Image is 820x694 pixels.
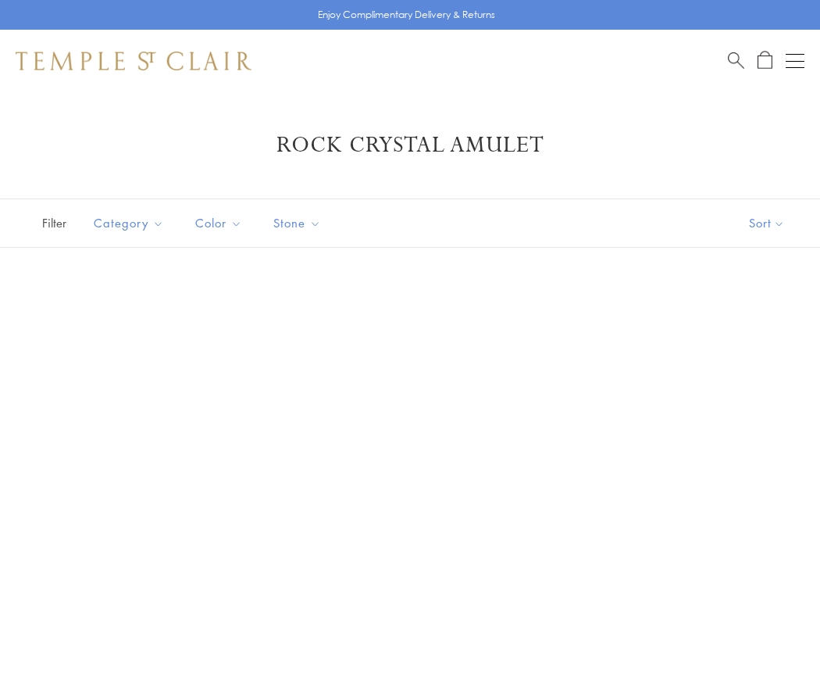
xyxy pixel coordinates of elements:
[728,51,744,70] a: Search
[758,51,772,70] a: Open Shopping Bag
[86,213,176,233] span: Category
[16,52,251,70] img: Temple St. Clair
[184,206,254,241] button: Color
[187,213,254,233] span: Color
[786,52,804,70] button: Open navigation
[82,206,176,241] button: Category
[262,206,333,241] button: Stone
[266,213,333,233] span: Stone
[318,7,495,23] p: Enjoy Complimentary Delivery & Returns
[714,199,820,247] button: Show sort by
[39,131,781,159] h1: Rock Crystal Amulet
